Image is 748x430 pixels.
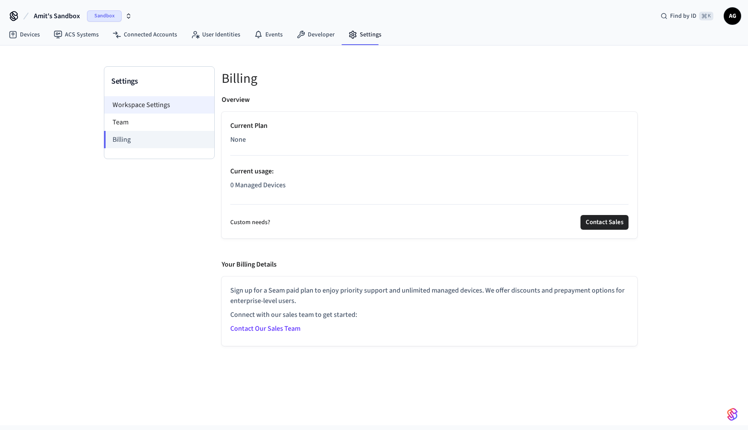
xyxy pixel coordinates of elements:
[230,285,629,306] p: Sign up for a Seam paid plan to enjoy priority support and unlimited managed devices. We offer di...
[290,27,342,42] a: Developer
[230,166,629,176] p: Current usage :
[2,27,47,42] a: Devices
[699,12,713,20] span: ⌘ K
[104,96,214,114] li: Workspace Settings
[724,7,741,25] button: AG
[230,180,629,190] p: 0 Managed Devices
[342,27,388,42] a: Settings
[230,215,629,230] div: Custom needs?
[727,407,738,421] img: SeamLogoGradient.69752ec5.svg
[230,324,300,333] a: Contact Our Sales Team
[111,75,207,88] h3: Settings
[725,8,740,24] span: AG
[47,27,106,42] a: ACS Systems
[230,309,629,320] p: Connect with our sales team to get started:
[247,27,290,42] a: Events
[184,27,247,42] a: User Identities
[580,215,629,230] button: Contact Sales
[670,12,696,20] span: Find by ID
[104,114,214,131] li: Team
[106,27,184,42] a: Connected Accounts
[654,8,720,24] div: Find by ID⌘ K
[230,134,246,145] span: None
[34,11,80,21] span: Amit's Sandbox
[87,10,122,22] span: Sandbox
[222,70,637,88] h5: Billing
[230,121,629,131] p: Current Plan
[222,259,277,270] p: Your Billing Details
[104,131,214,148] li: Billing
[222,94,250,105] p: Overview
